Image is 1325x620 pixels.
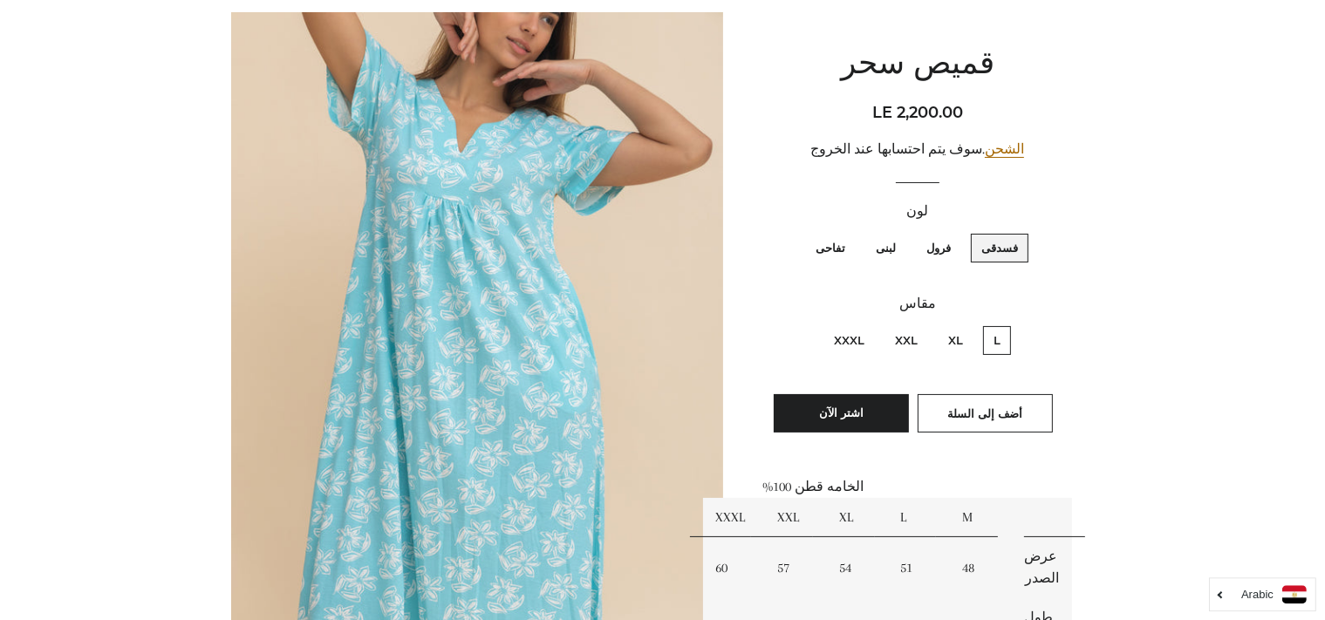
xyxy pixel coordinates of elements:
td: عرض الصدر [1011,537,1073,598]
td: 51 [888,537,950,598]
td: M [949,498,1011,537]
label: XXXL [823,326,875,355]
a: الشحن [985,141,1024,158]
label: تفاحى [805,234,856,262]
span: LE 2,200.00 [872,103,963,122]
label: لبنى [865,234,906,262]
td: 60 [703,537,765,598]
td: 48 [949,537,1011,598]
td: XXL [764,498,826,537]
span: أضف إلى السلة [947,406,1022,420]
td: 54 [826,537,888,598]
td: XXXL [703,498,765,537]
div: .سوف يتم احتسابها عند الخروج [762,139,1072,160]
label: XXL [884,326,928,355]
button: أضف إلى السلة [918,394,1053,433]
h1: قميص سحر [762,44,1072,87]
label: L [983,326,1011,355]
a: Arabic [1219,585,1307,603]
td: XL [826,498,888,537]
label: مقاس [762,293,1072,315]
i: Arabic [1241,589,1274,600]
label: لون [762,201,1072,222]
label: فرول [916,234,961,262]
button: اشتر الآن [774,394,909,433]
td: 57 [764,537,826,598]
td: L [888,498,950,537]
label: فسدقى [971,234,1028,262]
label: XL [938,326,973,355]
